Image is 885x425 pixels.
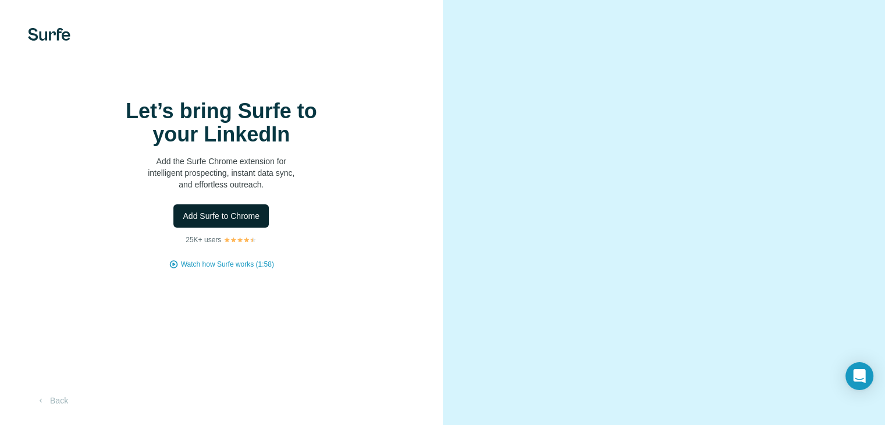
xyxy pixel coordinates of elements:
[105,100,337,146] h1: Let’s bring Surfe to your LinkedIn
[28,390,76,411] button: Back
[186,235,221,245] p: 25K+ users
[183,210,260,222] span: Add Surfe to Chrome
[845,362,873,390] div: Open Intercom Messenger
[173,204,269,228] button: Add Surfe to Chrome
[105,155,337,190] p: Add the Surfe Chrome extension for intelligent prospecting, instant data sync, and effortless out...
[223,236,257,243] img: Rating Stars
[28,28,70,41] img: Surfe's logo
[181,259,274,270] button: Watch how Surfe works (1:58)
